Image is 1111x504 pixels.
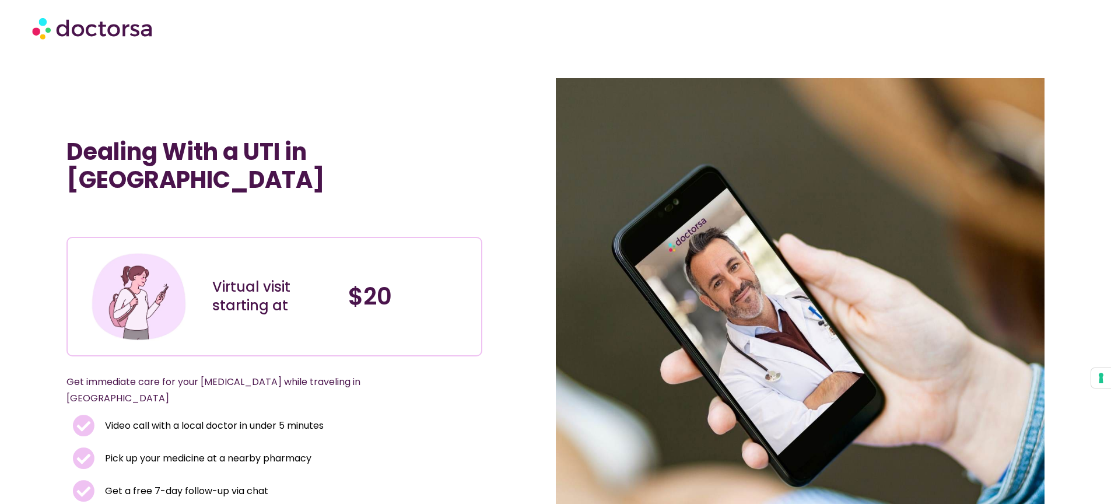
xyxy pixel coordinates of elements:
div: Virtual visit starting at [212,278,337,315]
p: Get immediate care for your [MEDICAL_DATA] while traveling in [GEOGRAPHIC_DATA] [66,374,454,407]
h4: $20 [348,282,472,310]
button: Your consent preferences for tracking technologies [1091,368,1111,388]
h1: Dealing With a UTI in [GEOGRAPHIC_DATA] [66,138,482,194]
span: Pick up your medicine at a nearby pharmacy [102,450,311,467]
span: Get a free 7-day follow-up via chat [102,483,268,499]
img: Illustration depicting a young woman in a casual outfit, engaged with her smartphone. She has a p... [89,247,188,346]
iframe: Customer reviews powered by Trustpilot [72,211,247,225]
span: Video call with a local doctor in under 5 minutes [102,418,324,434]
